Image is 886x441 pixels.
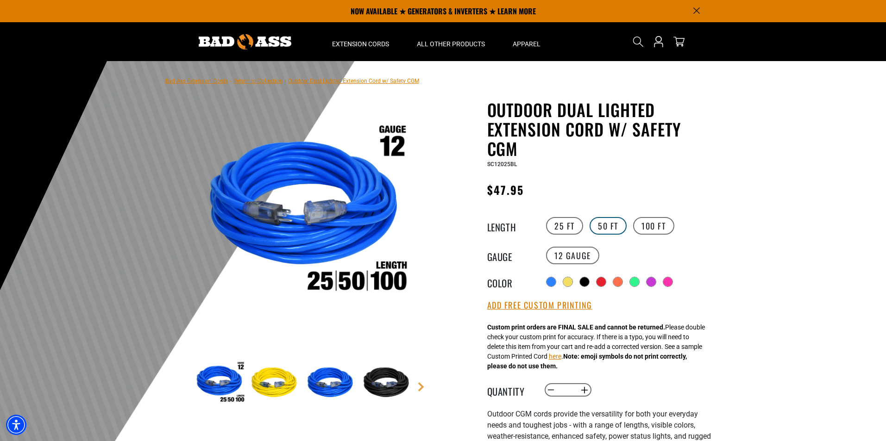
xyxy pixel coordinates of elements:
button: Add Free Custom Printing [487,300,592,311]
a: Return to Collection [233,78,283,84]
h1: Outdoor Dual Lighted Extension Cord w/ Safety CGM [487,100,714,158]
label: Quantity [487,384,534,396]
button: here [549,352,561,361]
img: Bad Ass Extension Cords [199,34,291,50]
nav: breadcrumbs [165,75,419,86]
span: Outdoor Dual Lighted Extension Cord w/ Safety CGM [288,78,419,84]
img: Blue [305,356,358,410]
legend: Length [487,220,534,232]
summary: All Other Products [403,22,499,61]
legend: Color [487,276,534,288]
span: › [230,78,232,84]
strong: Custom print orders are FINAL SALE and cannot be returned. [487,323,665,331]
label: 25 FT [546,217,583,235]
span: › [284,78,286,84]
div: Accessibility Menu [6,415,26,435]
span: $47.95 [487,181,524,198]
label: 50 FT [590,217,627,235]
span: Extension Cords [332,40,389,48]
span: SC12025BL [487,161,517,168]
img: Black [361,356,415,410]
summary: Search [631,34,646,49]
span: Apparel [513,40,540,48]
a: Bad Ass Extension Cords [165,78,228,84]
strong: Note: emoji symbols do not print correctly, please do not use them. [487,353,687,370]
label: 12 Gauge [546,247,599,264]
a: Next [416,382,426,391]
summary: Apparel [499,22,554,61]
span: All Other Products [417,40,485,48]
label: 100 FT [633,217,674,235]
summary: Extension Cords [318,22,403,61]
div: Please double check your custom print for accuracy. If there is a typo, you will need to delete t... [487,323,705,371]
legend: Gauge [487,249,534,261]
img: Yellow [249,356,302,410]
